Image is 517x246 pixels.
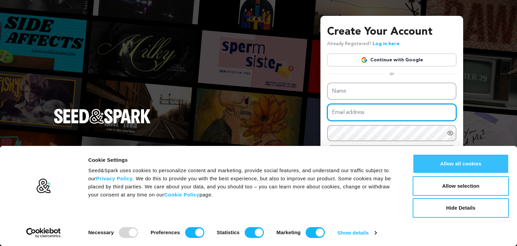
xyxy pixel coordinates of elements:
strong: Necessary [88,229,114,235]
h3: Create Your Account [327,24,456,40]
a: Continue with Google [327,54,456,66]
strong: Marketing [276,229,301,235]
strong: Preferences [151,229,180,235]
button: Allow all cookies [413,154,509,174]
a: Show details [338,228,377,238]
a: Usercentrics Cookiebot - opens in a new window [14,228,73,238]
span: or [385,70,398,77]
a: Privacy Policy [96,176,133,181]
p: Already Registered? [327,40,400,48]
strong: Statistics [217,229,240,235]
img: Google logo [361,57,368,63]
div: Seed&Spark uses cookies to personalize content and marketing, provide social features, and unders... [88,166,398,199]
img: logo [36,178,51,194]
input: Email address [327,104,456,121]
button: Hide Details [413,198,509,218]
a: Cookie Policy [164,192,200,197]
a: Log in here [373,41,400,46]
a: Seed&Spark Homepage [54,109,151,137]
input: Name [327,83,456,100]
button: Allow selection [413,176,509,196]
img: Seed&Spark Logo [54,109,151,124]
div: Cookie Settings [88,156,398,164]
a: Show password as plain text. Warning: this will display your password on the screen. [447,130,454,136]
